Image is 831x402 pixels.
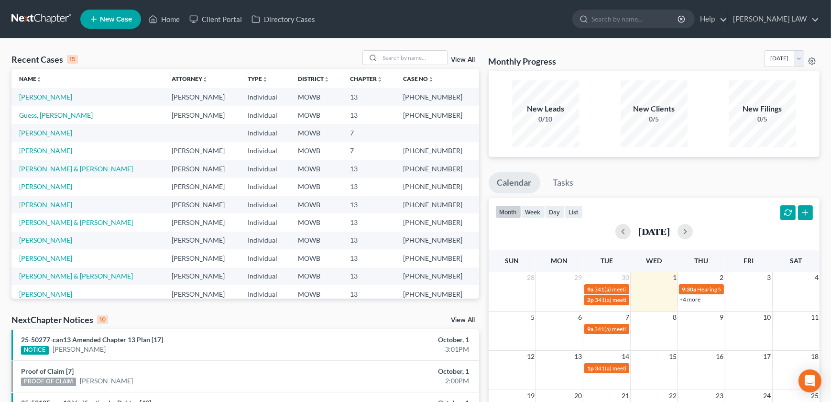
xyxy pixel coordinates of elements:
a: [PERSON_NAME] [80,376,133,386]
div: 15 [67,55,78,64]
td: Individual [240,249,290,267]
td: 13 [342,232,395,249]
a: Nameunfold_more [19,75,42,82]
a: [PERSON_NAME] [19,254,72,262]
td: Individual [240,285,290,303]
td: Individual [240,88,290,106]
div: New Clients [621,103,688,114]
a: Case Nounfold_more [404,75,434,82]
span: Sat [790,257,802,265]
td: [PHONE_NUMBER] [396,285,479,303]
div: NOTICE [21,346,49,355]
span: Tue [601,257,613,265]
a: [PERSON_NAME] [19,236,72,244]
div: NextChapter Notices [11,314,108,325]
button: list [565,205,583,218]
i: unfold_more [377,77,383,82]
td: 7 [342,142,395,160]
td: MOWB [290,285,342,303]
span: 23 [715,390,725,402]
h2: [DATE] [638,226,670,236]
span: Hearing for [PERSON_NAME] [697,286,772,293]
td: MOWB [290,142,342,160]
div: 10 [97,315,108,324]
i: unfold_more [324,77,329,82]
a: Proof of Claim [7] [21,367,74,375]
span: New Case [100,16,132,23]
td: Individual [240,178,290,195]
div: 0/5 [621,114,688,124]
td: [PERSON_NAME] [164,249,240,267]
a: [PERSON_NAME] LAW [728,11,819,28]
td: 13 [342,285,395,303]
span: 341(a) meeting for [PERSON_NAME] [595,365,687,372]
a: [PERSON_NAME] [19,201,72,209]
td: MOWB [290,213,342,231]
td: 13 [342,106,395,124]
div: New Leads [512,103,579,114]
div: October, 1 [326,367,469,376]
div: New Filings [729,103,796,114]
span: Thu [694,257,708,265]
i: unfold_more [262,77,268,82]
span: 2 [719,272,725,283]
span: Fri [744,257,754,265]
td: [PHONE_NUMBER] [396,232,479,249]
td: Individual [240,160,290,178]
span: 5 [530,312,536,323]
a: [PERSON_NAME] & [PERSON_NAME] [19,272,133,280]
td: 13 [342,160,395,178]
a: Guess, [PERSON_NAME] [19,111,93,119]
span: 6 [577,312,583,323]
span: 341(a) meeting for [PERSON_NAME] [594,286,687,293]
i: unfold_more [428,77,434,82]
td: [PHONE_NUMBER] [396,249,479,267]
span: 4 [814,272,820,283]
span: 17 [763,351,772,362]
td: [PERSON_NAME] [164,213,240,231]
span: 18 [810,351,820,362]
td: [PERSON_NAME] [164,88,240,106]
td: [PERSON_NAME] [164,178,240,195]
a: [PERSON_NAME] [19,129,72,137]
td: MOWB [290,196,342,213]
div: October, 1 [326,335,469,345]
td: Individual [240,232,290,249]
td: Individual [240,124,290,142]
span: 10 [763,312,772,323]
a: Districtunfold_more [298,75,329,82]
span: 20 [573,390,583,402]
span: 24 [763,390,772,402]
span: 9 [719,312,725,323]
a: View All [451,317,475,324]
span: 1 [672,272,678,283]
a: [PERSON_NAME] & [PERSON_NAME] [19,218,133,226]
a: Tasks [545,172,582,193]
span: 29 [573,272,583,283]
span: 9a [587,325,593,333]
td: Individual [240,106,290,124]
td: [PHONE_NUMBER] [396,106,479,124]
button: week [521,205,545,218]
a: Directory Cases [247,11,320,28]
td: 13 [342,249,395,267]
span: 28 [526,272,536,283]
button: month [495,205,521,218]
div: 0/10 [512,114,579,124]
input: Search by name... [591,10,679,28]
a: 25-50277-can13 Amended Chapter 13 Plan [17] [21,335,163,344]
span: 22 [668,390,678,402]
td: [PHONE_NUMBER] [396,268,479,285]
a: [PERSON_NAME] [19,146,72,155]
td: MOWB [290,249,342,267]
span: 16 [715,351,725,362]
h3: Monthly Progress [489,56,557,67]
a: [PERSON_NAME] [19,290,72,298]
td: [PERSON_NAME] [164,142,240,160]
a: [PERSON_NAME] [19,182,72,190]
td: 13 [342,196,395,213]
a: Attorneyunfold_more [172,75,208,82]
td: MOWB [290,106,342,124]
a: Chapterunfold_more [350,75,383,82]
span: Wed [646,257,662,265]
